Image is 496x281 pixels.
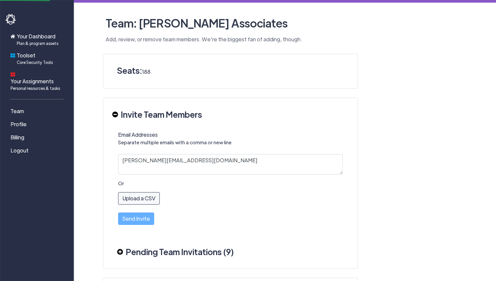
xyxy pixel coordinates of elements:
[118,212,154,225] button: Send Invite
[118,192,160,205] label: Upload a CSV
[5,68,71,94] a: Your AssignmentsPersonal resources & tasks
[383,210,496,281] iframe: Chat Widget
[5,30,71,49] a: Your DashboardPlan & program assets
[5,49,71,68] a: ToolsetCore Security Tools
[142,68,151,75] span: 188
[10,133,24,141] span: Billing
[10,34,15,39] img: home-icon.svg
[103,13,467,33] h2: Team: [PERSON_NAME] Associates
[17,59,53,65] span: Core Security Tools
[17,32,58,46] span: Your Dashboard
[103,35,467,43] p: Add, review, or remove team members. We're the biggest fan of adding, though.
[10,72,15,77] img: dashboard-icon.svg
[121,106,202,123] h3: Invite Team Members
[118,131,232,151] label: Email Addresses
[5,131,71,144] a: Billing
[10,77,60,91] span: Your Assignments
[10,53,15,58] img: foundations-icon.svg
[118,180,343,187] p: Or
[10,107,24,115] span: Team
[10,120,27,128] span: Profile
[126,244,234,260] h3: Pending Team Invitations (9)
[117,62,343,80] h3: Seats:
[10,147,29,154] span: Logout
[117,249,123,255] img: plus-circle-solid.svg
[5,105,71,118] a: Team
[112,111,118,117] img: minus-circle-solid.svg
[5,14,17,25] img: havoc-shield-logo-white.png
[17,51,53,65] span: Toolset
[118,139,232,146] p: Separate multiple emails with a comma or new line
[5,118,71,131] a: Profile
[5,144,71,157] a: Logout
[10,85,60,91] span: Personal resources & tasks
[17,40,58,46] span: Plan & program assets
